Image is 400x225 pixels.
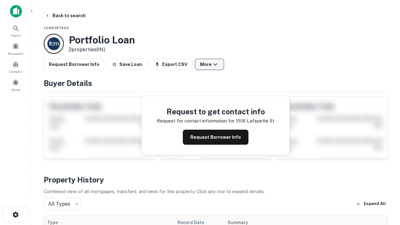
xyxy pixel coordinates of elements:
a: Saved [2,77,29,93]
a: Contacts [2,58,29,75]
a: Borrowers [2,40,29,57]
iframe: Chat Widget [369,175,400,205]
p: 1516 lafayette st [236,117,274,125]
p: 2 properties (IN) [69,46,135,53]
button: Expand All [355,199,387,209]
button: Save Loan [107,59,147,70]
span: Contacts [9,69,22,74]
button: Request Borrower Info [44,59,104,70]
p: Combined view of all mortgages, transfers, and liens for this property. Click any row to expand d... [44,188,387,195]
h4: Request to get contact info [157,106,274,117]
img: capitalize-icon.png [10,5,22,17]
button: Export CSV [150,59,192,70]
button: More [195,59,224,70]
p: Request for contact information for [157,117,235,125]
h3: Portfolio Loan [69,34,135,46]
button: Request Borrower Info [183,130,248,145]
div: All Types [44,198,81,210]
a: Search [2,22,29,39]
span: Borrowers [8,51,23,56]
span: Search [11,33,21,38]
h4: Property History [44,174,387,185]
span: Loan Details [44,26,69,30]
span: Saved [11,87,20,92]
button: Back to search [42,10,88,21]
h4: Buyer Details [44,77,387,89]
